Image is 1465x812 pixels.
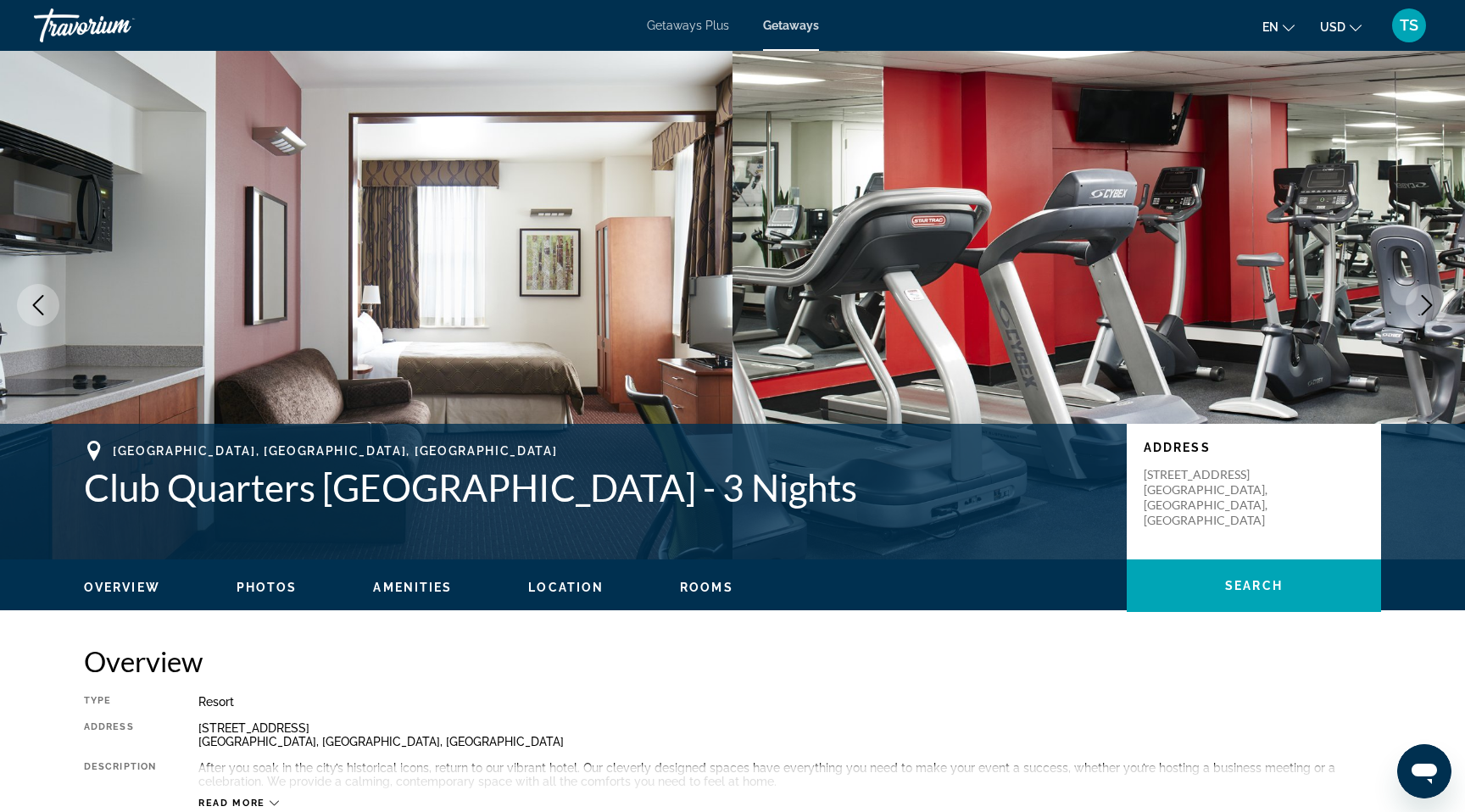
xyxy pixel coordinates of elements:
[1320,14,1362,39] button: Change currency
[84,581,160,594] span: Overview
[1144,467,1279,528] p: [STREET_ADDRESS] [GEOGRAPHIC_DATA], [GEOGRAPHIC_DATA], [GEOGRAPHIC_DATA]
[1262,20,1278,34] span: en
[1320,20,1345,34] span: USD
[1262,14,1295,39] button: Change language
[373,581,452,594] span: Amenities
[1127,559,1381,612] button: Search
[198,761,1381,788] div: After you soak in the city’s historical icons, return to our vibrant hotel. Our cleverly designed...
[647,19,729,32] a: Getaways Plus
[680,580,733,595] button: Rooms
[373,580,452,595] button: Amenities
[1400,17,1418,34] span: TS
[198,798,265,809] span: Read more
[84,580,160,595] button: Overview
[1387,8,1431,43] button: User Menu
[84,721,156,748] div: Address
[1406,284,1448,326] button: Next image
[198,721,1381,748] div: [STREET_ADDRESS] [GEOGRAPHIC_DATA], [GEOGRAPHIC_DATA], [GEOGRAPHIC_DATA]
[1225,579,1283,592] span: Search
[113,444,557,458] span: [GEOGRAPHIC_DATA], [GEOGRAPHIC_DATA], [GEOGRAPHIC_DATA]
[528,580,604,595] button: Location
[680,581,733,594] span: Rooms
[1144,441,1364,454] p: Address
[84,761,156,788] div: Description
[763,19,819,32] a: Getaways
[528,581,604,594] span: Location
[17,284,59,326] button: Previous image
[84,644,1381,678] h2: Overview
[84,695,156,709] div: Type
[237,581,298,594] span: Photos
[34,3,203,47] a: Travorium
[198,695,1381,709] div: Resort
[198,797,279,809] button: Read more
[1397,744,1451,798] iframe: Кнопка запуска окна обмена сообщениями
[84,465,1110,509] h1: Club Quarters [GEOGRAPHIC_DATA] - 3 Nights
[237,580,298,595] button: Photos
